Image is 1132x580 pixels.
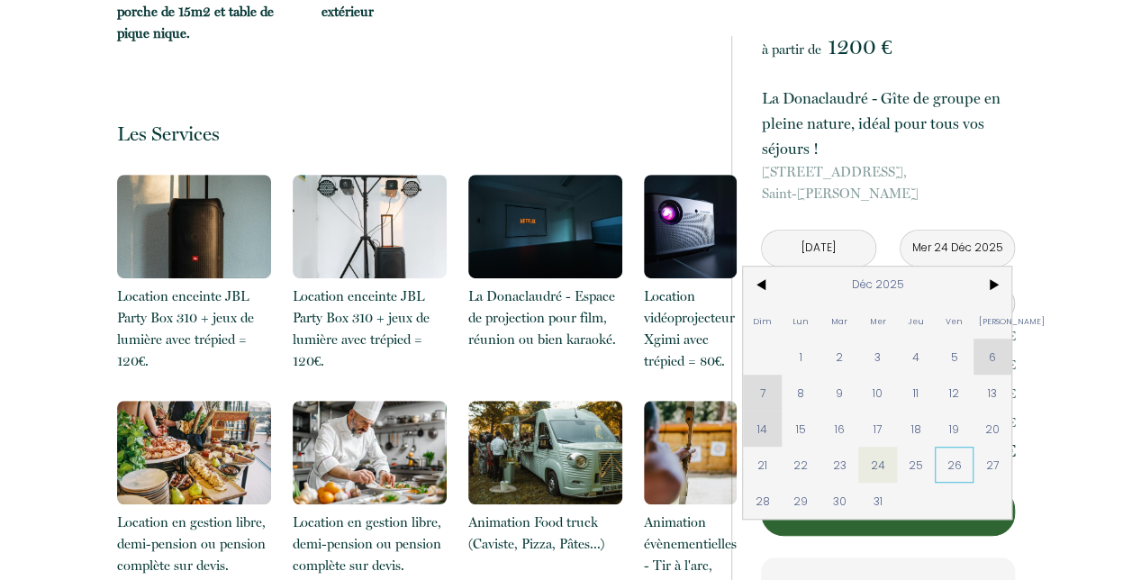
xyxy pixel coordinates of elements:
[935,303,974,339] span: Ven
[743,483,782,519] span: 28
[782,483,820,519] span: 29
[858,339,897,375] span: 3
[858,483,897,519] span: 31
[974,267,1012,303] span: >
[897,411,936,447] span: 18
[974,411,1012,447] span: 20
[858,447,897,483] span: 24
[293,285,447,372] p: Location enceinte JBL Party Box 310 + jeux de lumière avec trépied = 120€.
[782,375,820,411] span: 8
[935,339,974,375] span: 5
[117,122,708,146] p: Les Services
[858,375,897,411] span: 10
[858,411,897,447] span: 17
[782,447,820,483] span: 22
[820,339,858,375] span: 2
[782,303,820,339] span: Lun
[897,447,936,483] span: 25
[644,175,737,278] img: 17380009313178.jpg
[117,401,271,504] img: 17392871741057.jpg
[820,447,858,483] span: 23
[901,231,1014,266] input: Départ
[935,375,974,411] span: 12
[743,447,782,483] span: 21
[761,161,1015,183] span: [STREET_ADDRESS],
[935,447,974,483] span: 26
[117,175,271,278] img: 17380009197854.jpg
[782,339,820,375] span: 1
[974,447,1012,483] span: 27
[468,285,622,350] p: La Donaclaudré - Espace de projection pour film, réunion ou bien karaoké.
[762,231,875,266] input: Arrivée
[761,161,1015,204] p: Saint-[PERSON_NAME]
[827,34,892,59] span: 1200 €
[820,303,858,339] span: Mar
[117,512,271,576] p: Location en gestion libre, demi-pension ou pension complète sur devis.
[761,86,1015,161] p: La Donaclaudré - Gîte de groupe en pleine nature, idéal pour tous vos séjours !
[468,175,622,278] img: 17380009292195.jpg
[897,375,936,411] span: 11
[293,401,447,504] img: 17392866495434.jpg
[974,375,1012,411] span: 13
[782,411,820,447] span: 15
[820,483,858,519] span: 30
[782,267,974,303] span: Déc 2025
[935,411,974,447] span: 19
[897,339,936,375] span: 4
[743,303,782,339] span: Dim
[761,41,820,58] span: à partir de
[468,401,622,504] img: 17392864529637.jpg
[468,512,622,555] p: Animation Food truck (Caviste, Pizza, Pâtes...)
[897,303,936,339] span: Jeu
[293,512,447,576] p: Location en gestion libre, demi-pension ou pension complète sur devis.
[820,375,858,411] span: 9
[117,285,271,372] p: Location enceinte JBL Party Box 310 + jeux de lumière avec trépied = 120€.
[820,411,858,447] span: 16
[293,175,447,278] img: 17392853533931.jpg
[644,285,737,372] p: Location vidéoprojecteur Xgimi avec trépied = 80€.
[743,267,782,303] span: <
[644,401,737,504] img: 17392862999143.jpg
[974,303,1012,339] span: [PERSON_NAME]
[858,303,897,339] span: Mer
